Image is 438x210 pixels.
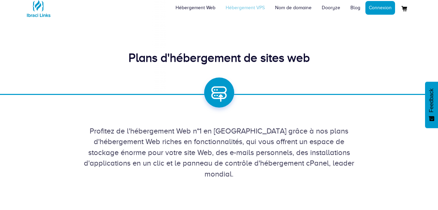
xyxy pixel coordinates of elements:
span: Feedback [428,88,435,112]
button: Feedback - Afficher l’enquête [425,82,438,128]
div: Plans d'hébergement de sites web [25,50,413,67]
a: Connexion [365,1,395,15]
div: Profitez de l'hébergement Web n°1 en [GEOGRAPHIC_DATA] grâce à nos plans d'hébergement Web riches... [25,126,413,179]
